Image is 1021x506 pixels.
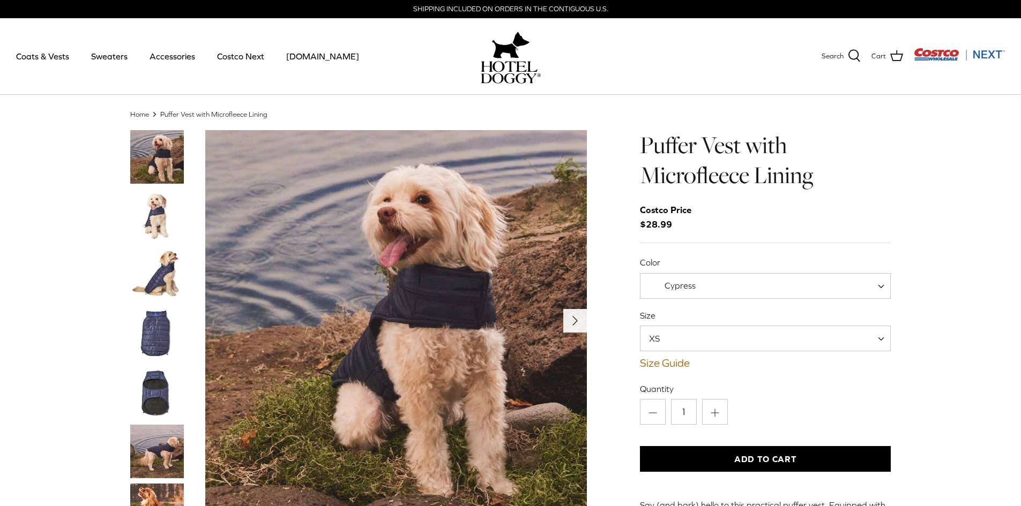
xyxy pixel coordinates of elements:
[130,307,184,360] a: Thumbnail Link
[207,38,274,74] a: Costco Next
[640,273,891,299] span: Cypress
[640,446,891,472] button: Add to Cart
[914,55,1005,63] a: Visit Costco Next
[822,51,844,62] span: Search
[130,110,149,118] a: Home
[640,130,891,191] h1: Puffer Vest with Microfleece Lining
[822,49,861,63] a: Search
[130,189,184,243] a: Thumbnail Link
[563,309,587,333] button: Next
[871,49,903,63] a: Cart
[81,38,137,74] a: Sweaters
[640,357,891,369] a: Size Guide
[640,256,891,268] label: Color
[671,399,697,425] input: Quantity
[140,38,205,74] a: Accessories
[481,29,541,84] a: hoteldoggy.com hoteldoggycom
[130,366,184,419] a: Thumbnail Link
[640,309,891,321] label: Size
[640,203,691,217] div: Costco Price
[640,383,891,395] label: Quantity
[871,51,886,62] span: Cart
[277,38,369,74] a: [DOMAIN_NAME]
[665,281,696,290] span: Cypress
[130,248,184,301] a: Thumbnail Link
[640,203,702,232] span: $28.99
[130,130,184,184] a: Thumbnail Link
[160,110,267,118] a: Puffer Vest with Microfleece Lining
[640,280,717,291] span: Cypress
[130,109,891,119] nav: Breadcrumbs
[481,61,541,84] img: hoteldoggycom
[130,425,184,478] a: Thumbnail Link
[640,326,891,351] span: XS
[492,29,530,61] img: hoteldoggy.com
[640,333,681,344] span: XS
[914,48,1005,61] img: Costco Next
[6,38,79,74] a: Coats & Vests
